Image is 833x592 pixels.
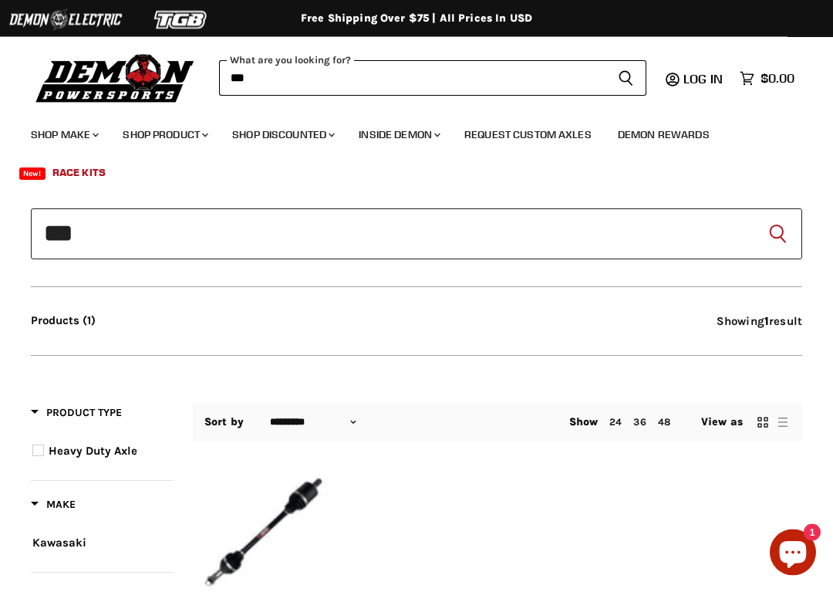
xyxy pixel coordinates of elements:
a: Race Kits [41,157,117,188]
span: $0.00 [760,71,794,86]
label: Sort by [204,417,244,429]
button: grid view [755,415,771,431]
img: Demon Powersports [31,50,200,105]
form: Product [31,209,802,260]
a: 36 [633,417,646,428]
span: Product Type [31,407,122,420]
form: Product [219,60,646,96]
a: Request Custom Axles [453,119,603,151]
button: Search [765,222,790,247]
ul: Main menu [19,113,791,188]
a: Shop Product [111,119,218,151]
a: 24 [609,417,622,428]
button: Filter by Product Type [31,406,122,425]
span: Log in [683,71,723,86]
span: Make [31,499,76,512]
a: Shop Make [19,119,108,151]
button: list view [775,415,791,431]
a: Inside Demon [347,119,450,151]
a: 48 [658,417,670,428]
input: Search [31,209,802,260]
button: Products (1) [31,315,96,328]
input: Search [219,60,605,96]
span: Show [569,416,599,429]
button: Search [605,60,646,96]
a: Demon Rewards [606,119,721,151]
span: Kawasaki [32,536,86,550]
strong: 1 [764,315,769,329]
span: Showing result [717,315,802,329]
a: Log in [676,72,732,86]
inbox-online-store-chat: Shopify online store chat [765,529,821,580]
span: Heavy Duty Axle [49,445,137,458]
img: TGB Logo 2 [123,5,239,35]
span: View as [701,417,743,429]
span: New! [19,167,46,180]
img: Demon Electric Logo 2 [8,5,123,35]
a: Shop Discounted [221,119,344,151]
button: Filter by Make [31,498,76,517]
a: $0.00 [732,67,802,90]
